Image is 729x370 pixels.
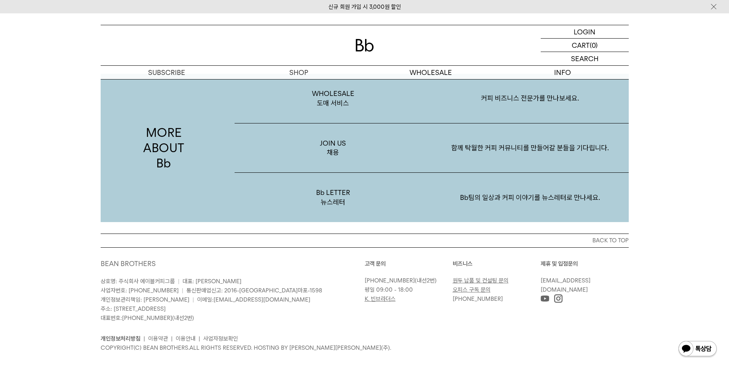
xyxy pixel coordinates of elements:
[101,296,189,303] span: 개인정보관리책임: [PERSON_NAME]
[101,278,175,285] span: 상호명: 주식회사 에이블커피그룹
[148,335,168,342] a: 이용약관
[235,74,629,123] a: WHOLESALE도매 서비스 커피 비즈니스 전문가를 만나보세요.
[101,260,156,268] a: BEAN BROTHERS
[101,74,227,222] p: MORE ABOUT Bb
[453,295,503,302] a: [PHONE_NUMBER]
[235,123,629,173] a: JOIN US채용 함께 탁월한 커피 커뮤니티를 만들어갈 분들을 기다립니다.
[178,278,179,285] span: |
[432,128,629,168] p: 함께 탁월한 커피 커뮤니티를 만들어갈 분들을 기다립니다.
[541,277,590,293] a: [EMAIL_ADDRESS][DOMAIN_NAME]
[101,335,140,342] a: 개인정보처리방침
[203,335,238,342] a: 사업자정보확인
[574,25,595,38] p: LOGIN
[541,39,629,52] a: CART (0)
[186,287,322,294] span: 통신판매업신고: 2016-[GEOGRAPHIC_DATA]마포-1598
[365,259,453,268] p: 고객 문의
[233,66,365,79] a: SHOP
[453,277,509,284] a: 원두 납품 및 컨설팅 문의
[571,52,599,65] p: SEARCH
[356,39,374,52] img: 로고
[214,296,310,303] a: [EMAIL_ADDRESS][DOMAIN_NAME]
[101,343,629,352] p: COPYRIGHT(C) BEAN BROTHERS. ALL RIGHTS RESERVED. HOSTING BY [PERSON_NAME][PERSON_NAME](주).
[572,39,590,52] p: CART
[199,334,200,343] li: |
[101,305,166,312] span: 주소: [STREET_ADDRESS]
[328,3,401,10] a: 신규 회원 가입 시 3,000원 할인
[590,39,598,52] p: (0)
[541,25,629,39] a: LOGIN
[101,315,194,321] span: 대표번호: (내선2번)
[365,66,497,79] p: WHOLESALE
[432,78,629,118] p: 커피 비즈니스 전문가를 만나보세요.
[182,287,183,294] span: |
[144,334,145,343] li: |
[365,276,449,285] p: (내선2번)
[176,335,196,342] a: 이용안내
[453,286,491,293] a: 오피스 구독 문의
[197,296,310,303] span: 이메일:
[365,285,449,294] p: 평일 09:00 - 18:00
[235,173,629,222] a: Bb LETTER뉴스레터 Bb팀의 일상과 커피 이야기를 뉴스레터로 만나세요.
[365,295,396,302] a: K. 빈브라더스
[541,259,629,268] p: 제휴 및 입점문의
[235,173,432,222] p: Bb LETTER 뉴스레터
[101,66,233,79] a: SUBSCRIBE
[171,334,173,343] li: |
[192,296,194,303] span: |
[235,74,432,123] p: WHOLESALE 도매 서비스
[235,123,432,173] p: JOIN US 채용
[432,178,629,217] p: Bb팀의 일상과 커피 이야기를 뉴스레터로 만나세요.
[101,287,179,294] span: 사업자번호: [PHONE_NUMBER]
[122,315,172,321] a: [PHONE_NUMBER]
[678,340,718,359] img: 카카오톡 채널 1:1 채팅 버튼
[101,234,629,247] button: BACK TO TOP
[453,259,541,268] p: 비즈니스
[365,277,415,284] a: [PHONE_NUMBER]
[183,278,241,285] span: 대표: [PERSON_NAME]
[497,66,629,79] p: INFO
